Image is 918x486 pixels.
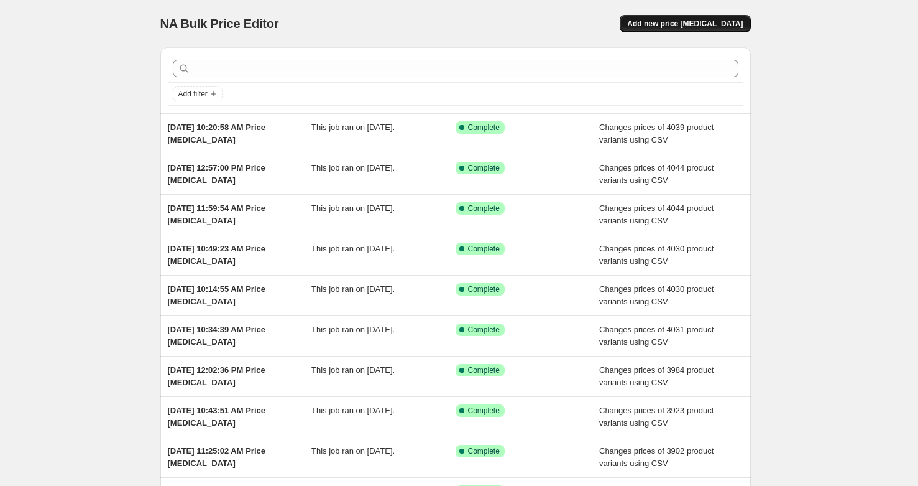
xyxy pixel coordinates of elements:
[168,365,265,387] span: [DATE] 12:02:36 PM Price [MEDICAL_DATA]
[311,163,395,172] span: This job ran on [DATE].
[168,446,266,468] span: [DATE] 11:25:02 AM Price [MEDICAL_DATA]
[599,244,714,266] span: Changes prices of 4030 product variants using CSV
[599,325,714,347] span: Changes prices of 4031 product variants using CSV
[599,446,714,468] span: Changes prices of 3902 product variants using CSV
[599,123,714,144] span: Changes prices of 4039 product variants using CSV
[311,446,395,456] span: This job ran on [DATE].
[468,163,500,173] span: Complete
[311,284,395,294] span: This job ran on [DATE].
[168,123,266,144] span: [DATE] 10:20:58 AM Price [MEDICAL_DATA]
[168,203,266,225] span: [DATE] 11:59:54 AM Price [MEDICAL_DATA]
[178,89,208,99] span: Add filter
[468,123,500,133] span: Complete
[168,163,265,185] span: [DATE] 12:57:00 PM Price [MEDICAL_DATA]
[311,325,395,334] span: This job ran on [DATE].
[468,325,500,335] span: Complete
[468,284,500,294] span: Complete
[599,365,714,387] span: Changes prices of 3984 product variants using CSV
[160,17,279,30] span: NA Bulk Price Editor
[311,123,395,132] span: This job ran on [DATE].
[311,365,395,375] span: This job ran on [DATE].
[468,406,500,416] span: Complete
[311,244,395,253] span: This job ran on [DATE].
[599,203,714,225] span: Changes prices of 4044 product variants using CSV
[468,365,500,375] span: Complete
[311,203,395,213] span: This job ran on [DATE].
[168,325,266,347] span: [DATE] 10:34:39 AM Price [MEDICAL_DATA]
[173,86,223,101] button: Add filter
[468,203,500,213] span: Complete
[599,163,714,185] span: Changes prices of 4044 product variants using CSV
[599,406,714,428] span: Changes prices of 3923 product variants using CSV
[620,15,750,32] button: Add new price [MEDICAL_DATA]
[168,406,266,428] span: [DATE] 10:43:51 AM Price [MEDICAL_DATA]
[168,284,266,306] span: [DATE] 10:14:55 AM Price [MEDICAL_DATA]
[311,406,395,415] span: This job ran on [DATE].
[599,284,714,306] span: Changes prices of 4030 product variants using CSV
[627,19,743,29] span: Add new price [MEDICAL_DATA]
[468,446,500,456] span: Complete
[468,244,500,254] span: Complete
[168,244,266,266] span: [DATE] 10:49:23 AM Price [MEDICAL_DATA]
